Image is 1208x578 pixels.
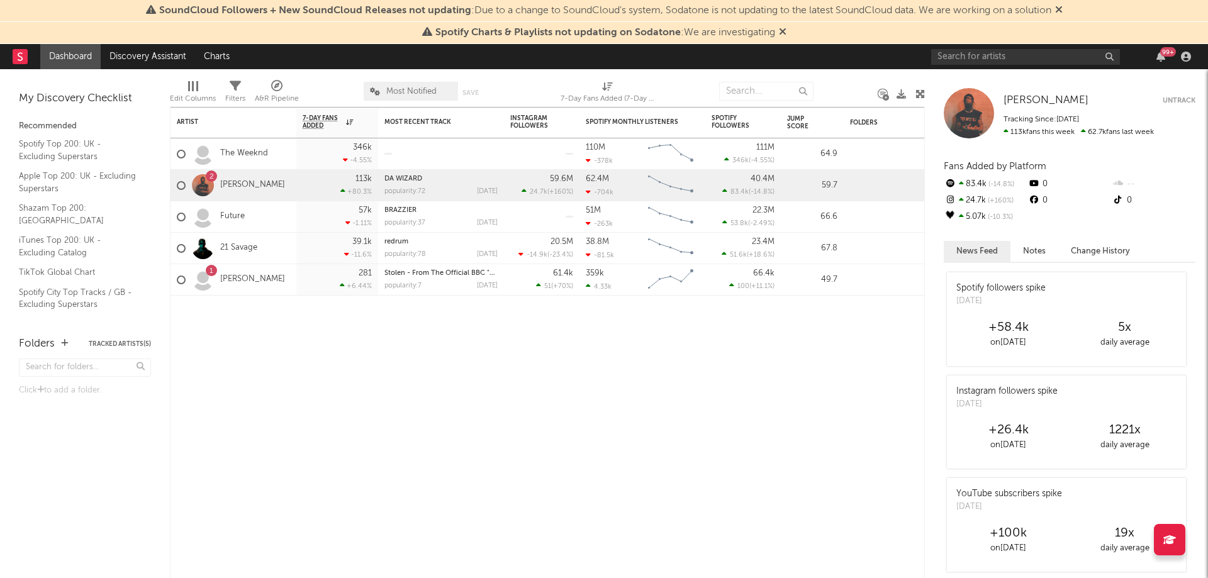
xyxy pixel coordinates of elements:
div: [DATE] [956,295,1046,308]
div: 99 + [1160,47,1176,57]
span: Tracking Since: [DATE] [1004,116,1079,123]
div: daily average [1066,438,1183,453]
div: 24.7k [944,192,1027,209]
span: +160 % [549,189,571,196]
div: Edit Columns [170,91,216,106]
div: [DATE] [956,398,1058,411]
a: [PERSON_NAME] [220,180,285,191]
div: popularity: 78 [384,251,426,258]
div: +100k [950,526,1066,541]
div: daily average [1066,541,1183,556]
div: +6.44 % [340,282,372,290]
svg: Chart title [642,170,699,201]
span: 113k fans this week [1004,128,1075,136]
span: Most Notified [386,87,437,96]
span: [PERSON_NAME] [1004,95,1088,106]
span: -4.55 % [751,157,773,164]
a: 21 Savage [220,243,257,253]
span: 7-Day Fans Added [303,114,343,130]
div: 49.7 [787,272,837,287]
div: daily average [1066,335,1183,350]
div: ( ) [722,219,775,227]
span: -14.8 % [987,181,1014,188]
div: ( ) [722,250,775,258]
a: The Weeknd [220,148,268,159]
div: Folders [19,336,55,352]
div: -- [1112,176,1195,192]
span: 62.7k fans last week [1004,128,1154,136]
div: ( ) [536,282,573,290]
div: Folders [850,119,944,126]
div: ( ) [522,187,573,196]
div: 111M [756,143,775,152]
a: Stolen - From The Official BBC "Champion" Soundtrack [384,270,566,277]
div: -378k [586,157,613,165]
div: Instagram followers spike [956,385,1058,398]
svg: Chart title [642,138,699,170]
div: 38.8M [586,238,609,246]
div: ( ) [729,282,775,290]
div: Recommended [19,119,151,134]
div: 39.1k [352,238,372,246]
span: Dismiss [1055,6,1063,16]
a: Charts [195,44,238,69]
span: 51 [544,283,551,290]
div: on [DATE] [950,541,1066,556]
a: BRAZZIER [384,207,417,214]
span: 53.8k [730,220,748,227]
span: 100 [737,283,749,290]
input: Search for folders... [19,358,151,377]
span: -14.8 % [751,189,773,196]
div: 19 x [1066,526,1183,541]
div: 61.4k [553,269,573,277]
input: Search... [719,82,814,101]
div: A&R Pipeline [255,91,299,106]
div: 4.33k [586,282,612,291]
div: 1221 x [1066,423,1183,438]
div: 66.4k [753,269,775,277]
div: Filters [225,91,245,106]
a: Shazam Top 200: [GEOGRAPHIC_DATA] [19,201,138,227]
span: Spotify Charts & Playlists not updating on Sodatone [435,28,681,38]
div: BRAZZIER [384,207,498,214]
button: Save [462,89,479,96]
span: : Due to a change to SoundCloud's system, Sodatone is not updating to the latest SoundCloud data.... [159,6,1051,16]
a: Spotify Top 200: UK - Excluding Superstars [19,137,138,163]
div: Most Recent Track [384,118,479,126]
div: 281 [359,269,372,277]
button: Tracked Artists(5) [89,341,151,347]
div: Spotify Monthly Listeners [586,118,680,126]
span: Fans Added by Platform [944,162,1046,171]
span: -23.4 % [549,252,571,258]
a: iTunes Top 200: UK - Excluding Catalog [19,233,138,259]
div: popularity: 7 [384,282,422,289]
span: 346k [732,157,749,164]
div: 5.07k [944,209,1027,225]
div: A&R Pipeline [255,75,299,112]
span: -2.49 % [750,220,773,227]
div: My Discovery Checklist [19,91,151,106]
div: 113k [355,175,372,183]
div: Instagram Followers [510,114,554,130]
a: [PERSON_NAME] [1004,94,1088,107]
div: 59.7 [787,178,837,193]
div: YouTube subscribers spike [956,487,1062,501]
span: SoundCloud Followers + New SoundCloud Releases not updating [159,6,471,16]
div: Jump Score [787,115,819,130]
div: 83.4k [944,176,1027,192]
div: ( ) [724,156,775,164]
div: Filters [225,75,245,112]
a: [PERSON_NAME] [220,274,285,285]
div: -1.11 % [345,219,372,227]
div: ( ) [518,250,573,258]
div: 0 [1027,176,1111,192]
span: 24.7k [530,189,547,196]
div: [DATE] [477,188,498,195]
div: [DATE] [477,251,498,258]
button: Untrack [1163,94,1195,107]
span: +18.6 % [749,252,773,258]
div: 23.4M [752,238,775,246]
a: Apple Top 200: UK - Excluding Superstars [19,169,138,195]
div: Spotify Followers [712,114,756,130]
a: Spotify City Top Tracks / GB - Excluding Superstars [19,286,138,311]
